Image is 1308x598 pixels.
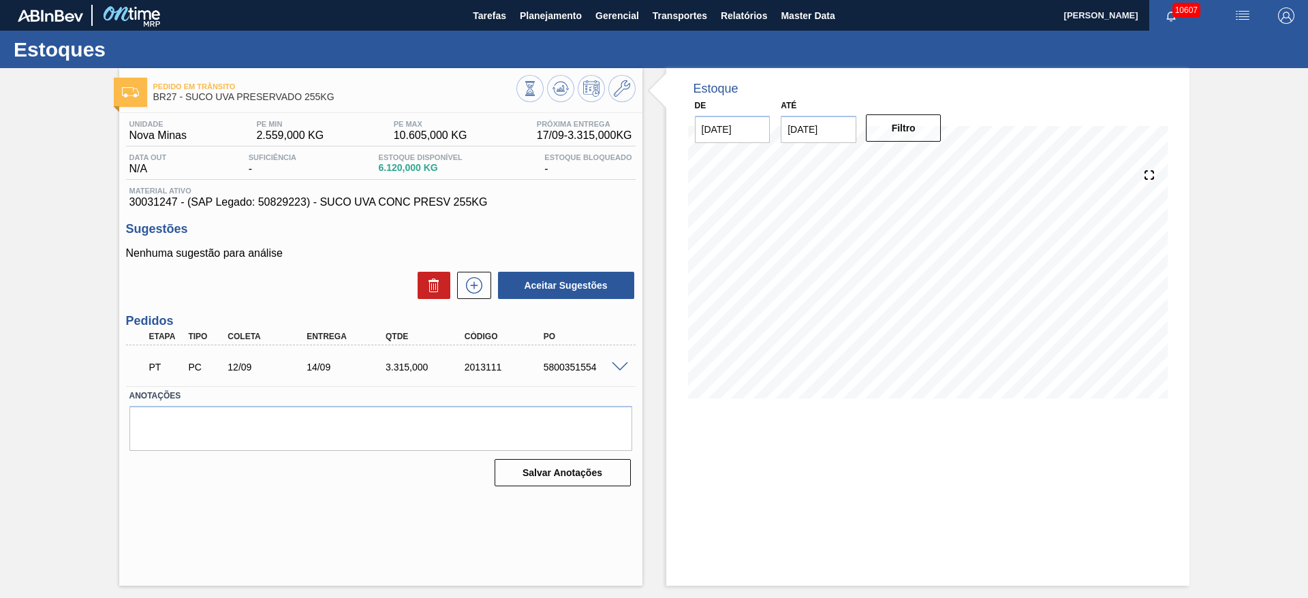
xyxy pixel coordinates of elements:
[14,42,255,57] h1: Estoques
[491,270,636,300] div: Aceitar Sugestões
[379,163,463,173] span: 6.120,000 KG
[303,332,392,341] div: Entrega
[1172,3,1200,18] span: 10607
[153,92,516,102] span: BR27 - SUCO UVA PRESERVADO 255KG
[122,87,139,97] img: Ícone
[185,332,225,341] div: Tipo
[126,153,170,175] div: N/A
[245,153,300,175] div: -
[149,362,183,373] p: PT
[516,75,544,102] button: Visão Geral dos Estoques
[394,120,467,128] span: PE MAX
[1149,6,1193,25] button: Notificações
[721,7,767,24] span: Relatórios
[129,120,187,128] span: Unidade
[695,101,706,110] label: De
[540,362,629,373] div: 5800351554
[224,332,313,341] div: Coleta
[695,116,770,143] input: dd/mm/yyyy
[382,362,471,373] div: 3.315,000
[461,362,550,373] div: 2013111
[653,7,707,24] span: Transportes
[126,247,636,259] p: Nenhuma sugestão para análise
[126,314,636,328] h3: Pedidos
[866,114,941,142] button: Filtro
[129,386,632,406] label: Anotações
[185,362,225,373] div: Pedido de Compra
[544,153,632,161] span: Estoque Bloqueado
[129,153,167,161] span: Data out
[394,129,467,142] span: 10.605,000 KG
[1278,7,1294,24] img: Logout
[153,82,516,91] span: Pedido em Trânsito
[520,7,582,24] span: Planejamento
[694,82,738,96] div: Estoque
[495,459,631,486] button: Salvar Anotações
[608,75,636,102] button: Ir ao Master Data / Geral
[146,332,187,341] div: Etapa
[129,129,187,142] span: Nova Minas
[547,75,574,102] button: Atualizar Gráfico
[129,196,632,208] span: 30031247 - (SAP Legado: 50829223) - SUCO UVA CONC PRESV 255KG
[450,272,491,299] div: Nova sugestão
[781,101,796,110] label: Até
[18,10,83,22] img: TNhmsLtSVTkK8tSr43FrP2fwEKptu5GPRR3wAAAABJRU5ErkJggg==
[578,75,605,102] button: Programar Estoque
[1234,7,1251,24] img: userActions
[224,362,313,373] div: 12/09/2025
[473,7,506,24] span: Tarefas
[129,187,632,195] span: Material ativo
[146,352,187,382] div: Pedido em Trânsito
[537,120,632,128] span: Próxima Entrega
[461,332,550,341] div: Código
[256,120,324,128] span: PE MIN
[411,272,450,299] div: Excluir Sugestões
[540,332,629,341] div: PO
[541,153,635,175] div: -
[595,7,639,24] span: Gerencial
[249,153,296,161] span: Suficiência
[537,129,632,142] span: 17/09 - 3.315,000 KG
[382,332,471,341] div: Qtde
[498,272,634,299] button: Aceitar Sugestões
[256,129,324,142] span: 2.559,000 KG
[126,222,636,236] h3: Sugestões
[781,7,835,24] span: Master Data
[303,362,392,373] div: 14/09/2025
[781,116,856,143] input: dd/mm/yyyy
[379,153,463,161] span: Estoque Disponível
